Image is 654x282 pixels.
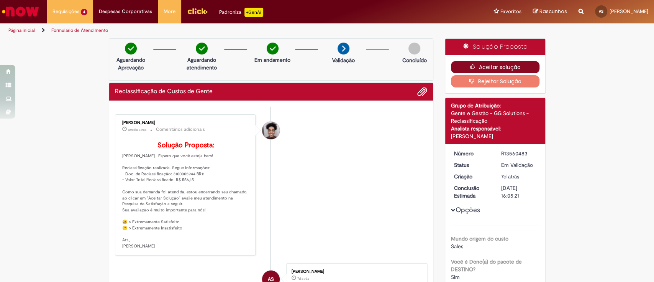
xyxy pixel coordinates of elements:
[533,8,567,15] a: Rascunhos
[451,102,539,109] div: Grupo de Atribuição:
[244,8,263,17] p: +GenAi
[297,276,309,281] time: 23/09/2025 17:06:02
[122,142,250,249] p: [PERSON_NAME]. Espero que você esteja bem! Reclassificação realizada. Segue informações: - Doc. d...
[448,161,495,169] dt: Status
[402,56,426,64] p: Concluído
[219,8,263,17] div: Padroniza
[196,43,208,54] img: check-circle-green.png
[183,56,220,71] p: Aguardando atendimento
[451,109,539,125] div: Gente e Gestão - GG Solutions - Reclassificação
[1,4,40,19] img: ServiceNow
[52,8,79,15] span: Requisições
[8,27,35,33] a: Página inicial
[81,9,87,15] span: 4
[448,150,495,157] dt: Número
[262,122,280,139] div: Gabriel Romao De Oliveira
[448,173,495,180] dt: Criação
[448,184,495,200] dt: Conclusão Estimada
[451,75,539,87] button: Rejeitar Solução
[501,173,519,180] span: 7d atrás
[451,243,463,250] span: Sales
[99,8,152,15] span: Despesas Corporativas
[187,5,208,17] img: click_logo_yellow_360x200.png
[501,150,537,157] div: R13560483
[157,141,214,150] b: Solução Proposta:
[6,23,430,38] ul: Trilhas de página
[501,173,537,180] div: 23/09/2025 17:05:17
[451,274,460,280] span: Sim
[51,27,108,33] a: Formulário de Atendimento
[128,127,146,132] span: um dia atrás
[501,173,519,180] time: 23/09/2025 17:05:17
[338,43,349,54] img: arrow-next.png
[417,87,427,97] button: Adicionar anexos
[451,258,522,273] b: Você é Dono(a) do pacote de DESTINO?
[445,39,545,55] div: Solução Proposta
[539,8,567,15] span: Rascunhos
[500,8,521,15] span: Favoritos
[292,269,419,274] div: [PERSON_NAME]
[451,235,508,242] b: Mundo origem do custo
[332,56,355,64] p: Validação
[128,127,146,132] time: 29/09/2025 08:45:47
[115,88,213,95] h2: Reclassificação de Custos de Gente Histórico de tíquete
[451,132,539,140] div: [PERSON_NAME]
[501,161,537,169] div: Em Validação
[156,126,205,133] small: Comentários adicionais
[408,43,420,54] img: img-circle-grey.png
[125,43,137,54] img: check-circle-green.png
[297,276,309,281] span: 7d atrás
[451,61,539,73] button: Aceitar solução
[451,125,539,132] div: Analista responsável:
[164,8,175,15] span: More
[254,56,290,64] p: Em andamento
[267,43,279,54] img: check-circle-green.png
[610,8,648,15] span: [PERSON_NAME]
[112,56,149,71] p: Aguardando Aprovação
[599,9,603,14] span: AS
[501,184,537,200] div: [DATE] 16:05:21
[122,120,250,125] div: [PERSON_NAME]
